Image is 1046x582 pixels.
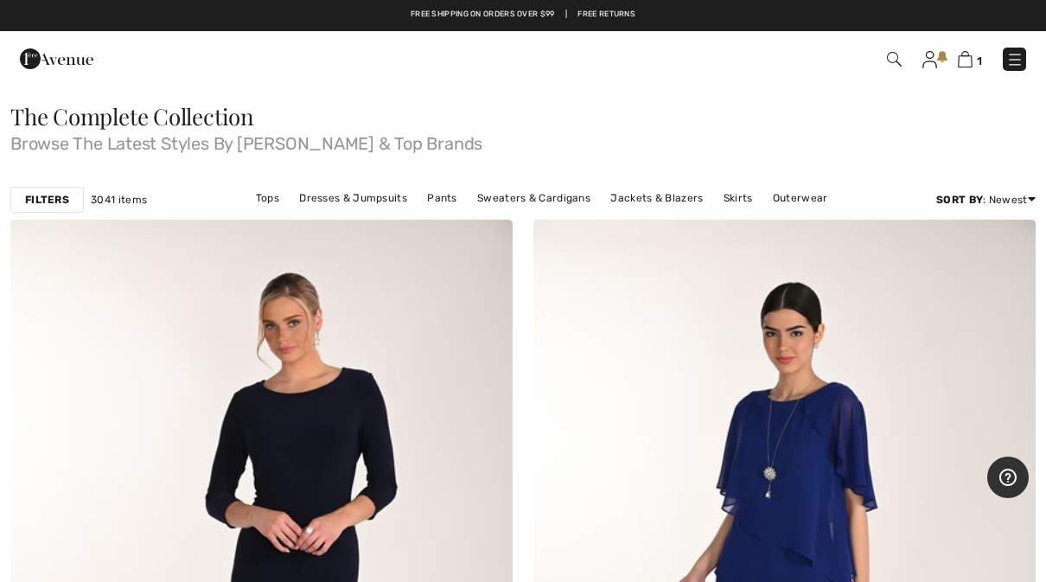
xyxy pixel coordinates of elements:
img: 1ère Avenue [20,42,93,76]
img: Search [887,52,902,67]
a: Outerwear [764,187,837,209]
iframe: Opens a widget where you can find more information [987,457,1029,500]
span: Browse The Latest Styles By [PERSON_NAME] & Top Brands [10,128,1036,152]
a: 1ère Avenue [20,49,93,66]
a: Free Returns [577,9,635,21]
a: Free shipping on orders over $99 [411,9,555,21]
a: Sweaters & Cardigans [469,187,599,209]
a: 1 [958,48,982,69]
div: : Newest [936,192,1036,208]
a: Pants [418,187,466,209]
a: Dresses & Jumpsuits [290,187,416,209]
img: Menu [1006,51,1024,68]
img: My Info [922,51,937,68]
a: Jackets & Blazers [602,187,711,209]
a: Tops [247,187,288,209]
img: Shopping Bag [958,51,973,67]
span: | [565,9,567,21]
span: 1 [977,54,982,67]
span: The Complete Collection [10,101,254,131]
strong: Filters [25,192,69,208]
strong: Sort By [936,194,983,206]
span: 3041 items [91,192,147,208]
a: Skirts [715,187,762,209]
